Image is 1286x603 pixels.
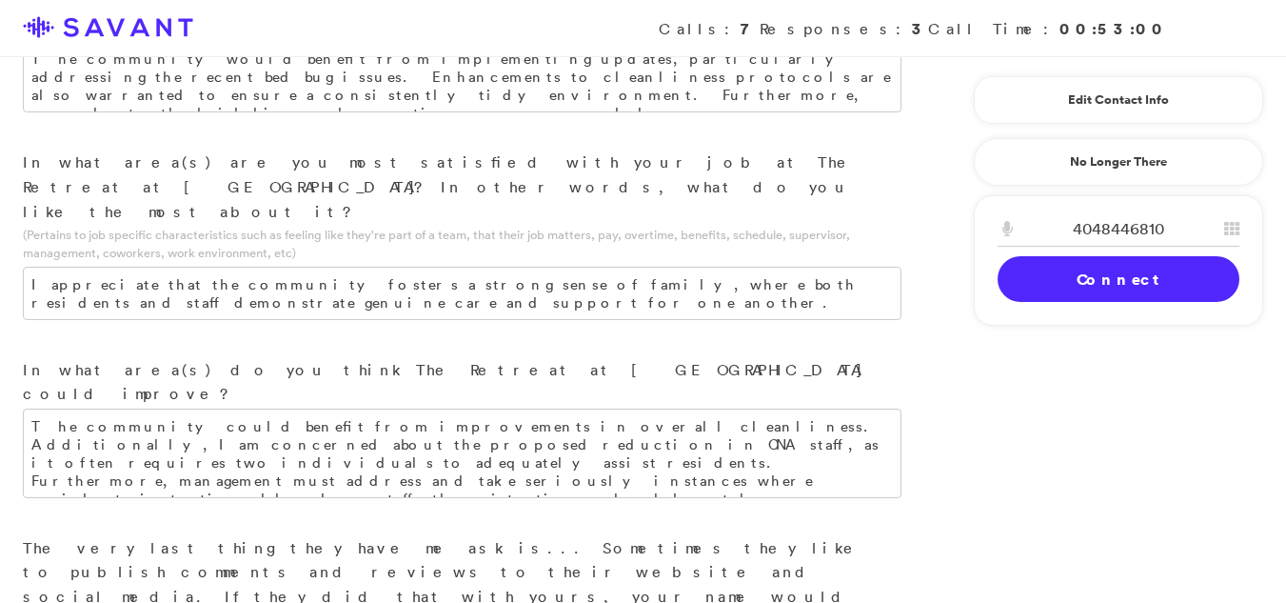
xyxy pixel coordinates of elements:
[912,18,928,39] strong: 3
[741,18,760,39] strong: 7
[974,138,1263,186] a: No Longer There
[23,358,901,407] p: In what area(s) do you think The Retreat at [GEOGRAPHIC_DATA] could improve?
[23,151,901,224] p: In what area(s) are you most satisfied with your job at The Retreat at [GEOGRAPHIC_DATA]? In othe...
[1059,18,1168,39] strong: 00:53:00
[23,226,901,262] p: (Pertains to job specific characteristics such as feeling like they're part of a team, that their...
[998,256,1239,302] a: Connect
[998,85,1239,115] a: Edit Contact Info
